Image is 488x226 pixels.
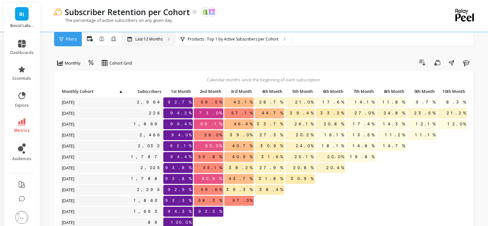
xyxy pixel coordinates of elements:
span: 24.0% [295,141,315,151]
p: Biocol Labs (US) [10,23,34,28]
span: 40.9% [231,152,254,162]
div: Toggle SortBy [346,87,376,97]
span: Monthly Cohort [62,89,118,94]
span: [DATE] [61,174,76,184]
span: explore [15,103,29,108]
span: 55.1% [202,163,223,173]
span: dashboards [10,50,34,55]
span: 26.1% [293,119,315,129]
span: 43.7% [227,174,254,184]
span: B( [19,10,24,18]
p: Monthly Cohort [61,87,125,96]
span: [DATE] [61,97,76,107]
span: 38.2% [227,163,254,173]
p: Subscribers [125,87,163,96]
span: 21.2% [445,108,467,118]
p: Subscriber Retention per Cohort [65,6,190,17]
span: 27.9% [258,163,284,173]
a: 1,863 [133,196,163,205]
div: Toggle SortBy [315,87,346,97]
span: [DATE] [61,119,76,129]
span: 10th Month [439,89,465,94]
span: 33.2% [319,108,345,118]
span: 18.1% [321,141,345,151]
span: Monthly [65,60,81,66]
span: 11.8% [381,97,406,107]
span: 12.0% [446,119,467,129]
span: 19.8% [349,152,376,162]
span: 59.6% [200,185,223,194]
span: essentials [13,76,31,81]
p: 3rd Month [224,87,254,96]
p: Last 12 Months [135,37,163,42]
span: Filters [66,37,77,42]
span: 17.4% [352,119,376,129]
span: 1st Month [165,89,191,94]
span: 20.0% [326,152,345,162]
span: 92.1% [169,141,193,151]
p: Calendar months since the beginning of each subscription [60,77,467,83]
span: 57.1% [230,108,254,118]
span: [DATE] [61,185,76,194]
div: Toggle SortBy [437,87,468,97]
span: 73.0% [198,108,223,118]
a: 226 [148,108,163,118]
span: 39.0% [228,130,254,140]
span: 5th Month [287,89,313,94]
span: 14.3% [382,119,406,129]
span: 31.8% [257,174,284,184]
div: Toggle SortBy [163,87,193,97]
span: 21.0% [294,97,315,107]
p: The percentage of active subscribers on any given day. [54,17,173,23]
span: 8th Month [378,89,404,94]
span: 42.1% [232,97,254,107]
span: 4th Month [256,89,282,94]
span: 12.1% [415,119,437,129]
span: 20.8% [322,119,345,129]
span: 9.7% [415,97,437,107]
p: 10th Month [438,87,467,96]
span: 28.7% [258,97,284,107]
span: 59.5% [200,97,223,107]
span: 14.8% [351,141,376,151]
span: 59.8% [197,152,223,162]
div: Toggle SortBy [254,87,285,97]
span: 9th Month [408,89,435,94]
p: 5th Month [285,87,315,96]
span: 40.7% [231,141,254,151]
img: profile picture [15,211,28,224]
span: 39.4% [288,108,315,118]
span: 44.7% [261,108,284,118]
span: Subscribers [126,89,161,94]
span: 94.0% [170,130,193,140]
span: 27.3% [258,130,284,140]
span: 93.3% [164,196,193,205]
span: [DATE] [61,141,76,151]
span: ▲ [118,89,123,94]
span: 30.9% [289,174,315,184]
span: 20.4% [325,163,345,173]
p: 6th Month [316,87,345,96]
span: 27.0% [353,108,376,118]
span: 6th Month [317,89,343,94]
span: 11.2% [384,130,406,140]
span: 60.9% [201,174,223,184]
p: 2nd Month [194,87,223,96]
span: 14.7% [382,141,406,151]
a: 1,788 [130,174,163,184]
p: 9th Month [407,87,437,96]
p: Products : Top 1 by Active Subscribers per Cohort [188,37,278,42]
div: Toggle SortBy [60,87,91,97]
span: 39.3% [225,185,254,194]
span: [DATE] [61,207,76,216]
a: 2,032 [137,141,163,151]
a: 2,466 [138,130,163,140]
div: Toggle SortBy [285,87,315,97]
p: 1st Month [163,87,193,96]
div: Toggle SortBy [193,87,224,97]
span: 38.4% [258,185,284,194]
span: 7th Month [347,89,374,94]
span: [DATE] [61,130,76,140]
a: 1,787 [130,152,163,162]
span: 17.6% [321,97,345,107]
